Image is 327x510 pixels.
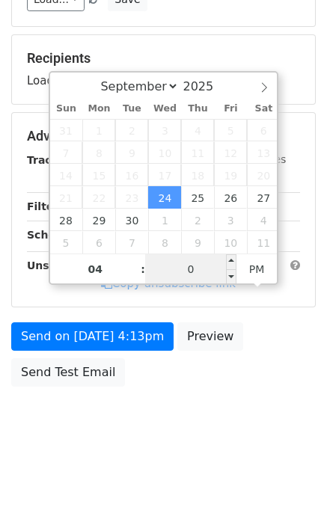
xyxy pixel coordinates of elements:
strong: Filters [27,200,65,212]
span: September 1, 2025 [82,119,115,141]
span: September 26, 2025 [214,186,247,209]
span: September 23, 2025 [115,186,148,209]
input: Hour [50,254,141,284]
span: October 2, 2025 [181,209,214,231]
span: October 5, 2025 [50,231,83,254]
strong: Tracking [27,154,77,166]
span: Mon [82,104,115,114]
span: September 5, 2025 [214,119,247,141]
span: September 28, 2025 [50,209,83,231]
span: September 10, 2025 [148,141,181,164]
span: October 11, 2025 [247,231,280,254]
span: October 4, 2025 [247,209,280,231]
span: September 20, 2025 [247,164,280,186]
span: September 30, 2025 [115,209,148,231]
a: Preview [177,322,243,351]
span: September 22, 2025 [82,186,115,209]
span: September 24, 2025 [148,186,181,209]
h5: Advanced [27,128,300,144]
span: September 2, 2025 [115,119,148,141]
span: September 18, 2025 [181,164,214,186]
input: Year [179,79,233,93]
div: Loading... [27,50,300,89]
span: October 1, 2025 [148,209,181,231]
span: October 10, 2025 [214,231,247,254]
span: September 16, 2025 [115,164,148,186]
span: September 8, 2025 [82,141,115,164]
span: October 6, 2025 [82,231,115,254]
span: September 14, 2025 [50,164,83,186]
span: September 11, 2025 [181,141,214,164]
span: September 21, 2025 [50,186,83,209]
span: September 13, 2025 [247,141,280,164]
span: October 3, 2025 [214,209,247,231]
span: September 27, 2025 [247,186,280,209]
span: September 7, 2025 [50,141,83,164]
span: Sun [50,104,83,114]
a: Send on [DATE] 4:13pm [11,322,174,351]
span: Sat [247,104,280,114]
span: September 17, 2025 [148,164,181,186]
span: September 3, 2025 [148,119,181,141]
span: Thu [181,104,214,114]
a: Send Test Email [11,358,125,387]
h5: Recipients [27,50,300,67]
span: September 15, 2025 [82,164,115,186]
span: September 9, 2025 [115,141,148,164]
span: Wed [148,104,181,114]
span: September 4, 2025 [181,119,214,141]
span: Fri [214,104,247,114]
span: September 25, 2025 [181,186,214,209]
span: September 12, 2025 [214,141,247,164]
span: September 19, 2025 [214,164,247,186]
span: October 9, 2025 [181,231,214,254]
span: October 7, 2025 [115,231,148,254]
span: September 6, 2025 [247,119,280,141]
iframe: Chat Widget [252,438,327,510]
input: Minute [145,254,236,284]
span: August 31, 2025 [50,119,83,141]
span: October 8, 2025 [148,231,181,254]
strong: Unsubscribe [27,259,100,271]
strong: Schedule [27,229,81,241]
a: Copy unsubscribe link [101,277,236,290]
span: September 29, 2025 [82,209,115,231]
span: Click to toggle [236,254,278,284]
span: Tue [115,104,148,114]
span: : [141,254,145,284]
